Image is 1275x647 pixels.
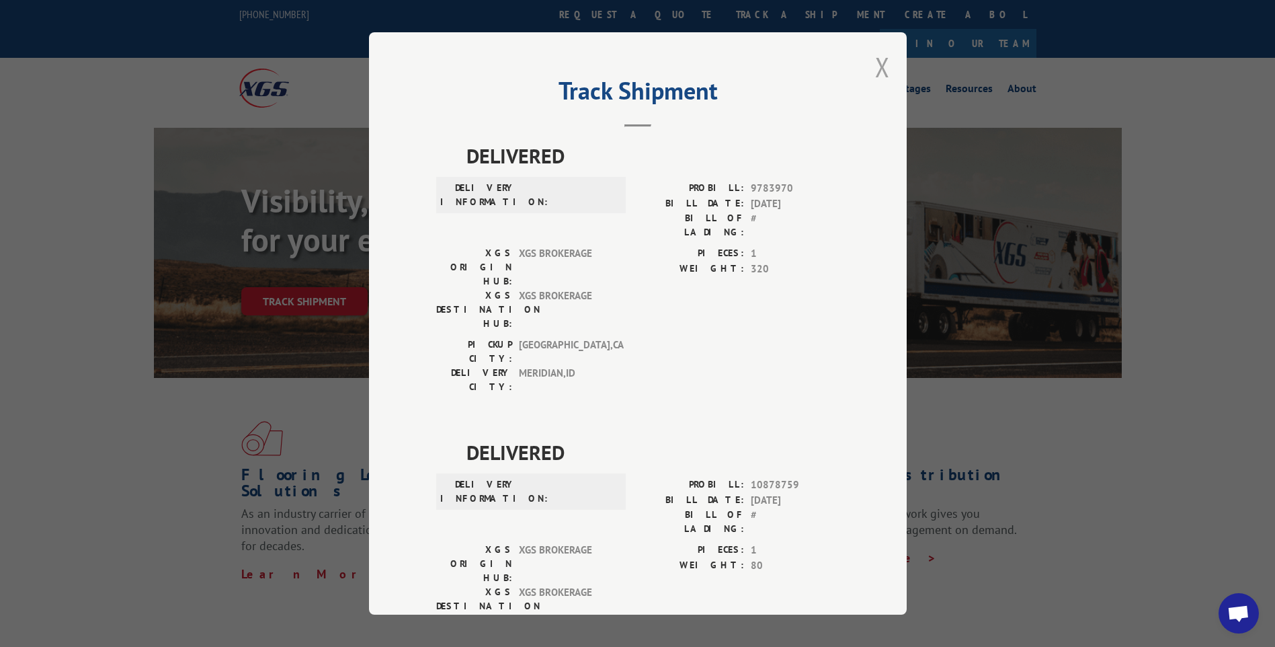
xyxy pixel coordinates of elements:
[875,49,890,85] button: Close modal
[440,181,516,209] label: DELIVERY INFORMATION:
[638,558,744,574] label: WEIGHT:
[440,478,516,506] label: DELIVERY INFORMATION:
[638,196,744,212] label: BILL DATE:
[519,289,610,331] span: XGS BROKERAGE
[1219,593,1259,634] div: Open chat
[519,585,610,627] span: XGS BROKERAGE
[436,585,512,627] label: XGS DESTINATION HUB:
[751,508,839,536] span: #
[638,508,744,536] label: BILL OF LADING:
[519,366,610,394] span: MERIDIAN , ID
[436,246,512,289] label: XGS ORIGIN HUB:
[751,211,839,239] span: #
[519,338,610,366] span: [GEOGRAPHIC_DATA] , CA
[751,493,839,508] span: [DATE]
[436,366,512,394] label: DELIVERY CITY:
[751,262,839,277] span: 320
[638,493,744,508] label: BILL DATE:
[751,246,839,262] span: 1
[519,246,610,289] span: XGS BROKERAGE
[751,181,839,196] span: 9783970
[466,437,839,467] span: DELIVERED
[436,289,512,331] label: XGS DESTINATION HUB:
[638,262,744,277] label: WEIGHT:
[638,181,744,196] label: PROBILL:
[466,141,839,171] span: DELIVERED
[751,196,839,212] span: [DATE]
[638,246,744,262] label: PIECES:
[436,338,512,366] label: PICKUP CITY:
[638,211,744,239] label: BILL OF LADING:
[519,543,610,585] span: XGS BROKERAGE
[638,543,744,558] label: PIECES:
[436,81,839,107] h2: Track Shipment
[436,543,512,585] label: XGS ORIGIN HUB:
[751,543,839,558] span: 1
[638,478,744,493] label: PROBILL:
[751,478,839,493] span: 10878759
[751,558,839,574] span: 80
